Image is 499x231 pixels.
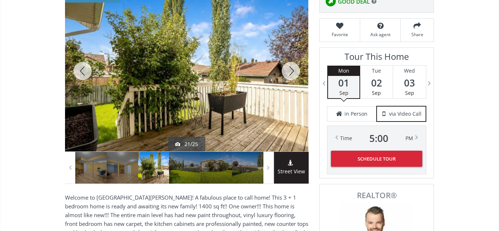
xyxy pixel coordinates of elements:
span: Street View [274,168,309,176]
span: REALTOR® [328,192,426,199]
div: Tue [360,66,393,76]
div: 21/25 [175,140,198,148]
span: 03 [393,78,426,88]
button: Schedule Tour [331,151,422,167]
span: 5 : 00 [369,133,388,143]
span: Ask agent [364,31,397,38]
div: Mon [328,66,359,76]
span: Sep [339,89,348,96]
span: 02 [360,78,393,88]
span: Sep [372,89,381,96]
span: Sep [405,89,414,96]
h3: Tour This Home [327,51,426,65]
span: Favorite [323,31,356,38]
div: Time PM [340,133,413,143]
div: Wed [393,66,426,76]
span: in Person [344,110,367,118]
span: Share [404,31,430,38]
span: 01 [328,78,359,88]
span: via Video Call [389,110,422,118]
